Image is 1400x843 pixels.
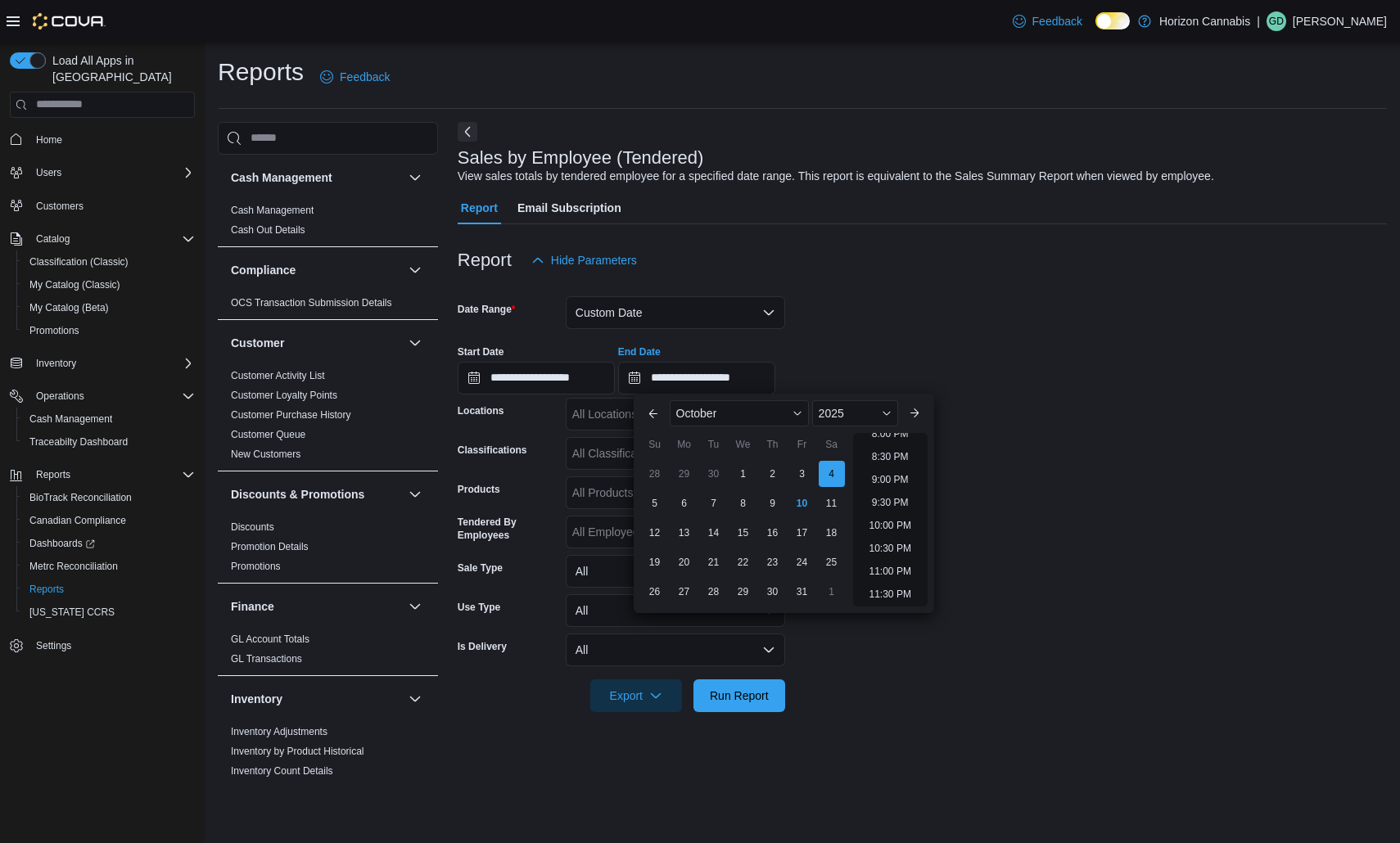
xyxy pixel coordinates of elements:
span: Users [29,163,195,183]
a: BioTrack Reconciliation [23,488,138,507]
span: Inventory Count Details [231,764,333,778]
li: 8:30 PM [865,447,915,467]
div: Button. Open the year selector. 2025 is currently selected. [812,400,898,426]
div: day-13 [671,520,698,546]
a: Customers [29,196,90,216]
a: [US_STATE] CCRS [23,602,121,622]
div: day-8 [730,490,756,516]
a: Promotions [23,321,86,340]
span: Users [36,166,61,179]
label: Start Date [458,345,504,358]
button: All [566,633,785,666]
div: Customer [218,366,438,471]
span: Dashboards [29,537,95,550]
span: Home [36,133,62,147]
div: day-30 [701,461,727,487]
span: Feedback [1032,13,1082,29]
div: day-19 [642,549,668,575]
h3: Inventory [231,691,282,707]
button: Cash Management [405,168,425,187]
span: Washington CCRS [23,602,195,622]
span: Inventory by Product Historical [231,745,364,758]
p: [PERSON_NAME] [1293,11,1387,31]
label: Products [458,483,500,496]
button: Finance [405,597,425,616]
label: Locations [458,404,504,417]
span: Traceabilty Dashboard [29,435,128,449]
span: My Catalog (Beta) [23,298,195,318]
div: day-17 [789,520,815,546]
div: Button. Open the month selector. October is currently selected. [670,400,809,426]
div: day-7 [701,490,727,516]
span: Settings [36,639,71,652]
button: Reports [3,463,201,486]
a: Customer Purchase History [231,409,351,421]
input: Dark Mode [1095,12,1130,29]
a: Customer Activity List [231,370,325,381]
label: Is Delivery [458,640,507,653]
button: Export [590,679,682,712]
div: day-25 [819,549,845,575]
div: day-28 [642,461,668,487]
button: Operations [3,385,201,408]
span: Metrc Reconciliation [29,560,118,573]
h3: Report [458,250,512,270]
a: Inventory Count Details [231,765,333,777]
div: day-23 [760,549,786,575]
label: End Date [618,345,661,358]
div: day-22 [730,549,756,575]
span: Metrc Reconciliation [23,557,195,576]
span: GL Transactions [231,652,302,665]
button: Settings [3,633,201,657]
span: My Catalog (Classic) [29,278,120,291]
button: Customer [231,335,402,351]
button: Inventory [3,352,201,375]
button: Customer [405,333,425,353]
span: Cash Out Details [231,223,305,237]
span: Reports [36,468,70,481]
span: Customers [29,196,195,216]
button: Promotions [16,319,201,342]
span: Promotions [29,324,79,337]
div: day-28 [701,579,727,605]
span: Catalog [29,229,195,249]
div: day-12 [642,520,668,546]
span: Reports [23,579,195,599]
div: Tu [701,431,727,458]
div: day-10 [789,490,815,516]
span: Cash Management [29,412,112,426]
button: Hide Parameters [525,244,644,277]
button: Catalog [3,228,201,250]
h1: Reports [218,56,304,88]
button: Users [29,163,68,183]
span: 2025 [819,407,844,420]
a: Feedback [1006,5,1089,38]
a: Canadian Compliance [23,511,133,530]
div: day-6 [671,490,698,516]
div: Cash Management [218,201,438,246]
h3: Discounts & Promotions [231,486,364,503]
button: Home [3,128,201,151]
div: Gigi Dodds [1267,11,1286,31]
button: Finance [231,598,402,615]
a: Customer Loyalty Points [231,390,337,401]
a: Feedback [314,61,396,93]
span: October [676,407,717,420]
div: Fr [789,431,815,458]
button: Traceabilty Dashboard [16,431,201,453]
span: Inventory Adjustments [231,725,327,738]
span: Reports [29,465,195,485]
button: Previous Month [640,400,666,426]
button: Discounts & Promotions [405,485,425,504]
div: Sa [819,431,845,458]
h3: Customer [231,335,284,351]
span: BioTrack Reconciliation [29,491,132,504]
span: Traceabilty Dashboard [23,432,195,452]
button: My Catalog (Beta) [16,296,201,319]
p: | [1257,11,1260,31]
div: day-29 [671,461,698,487]
span: Customer Loyalty Points [231,389,337,402]
div: Compliance [218,293,438,319]
button: Users [3,161,201,184]
button: Inventory [29,354,83,373]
